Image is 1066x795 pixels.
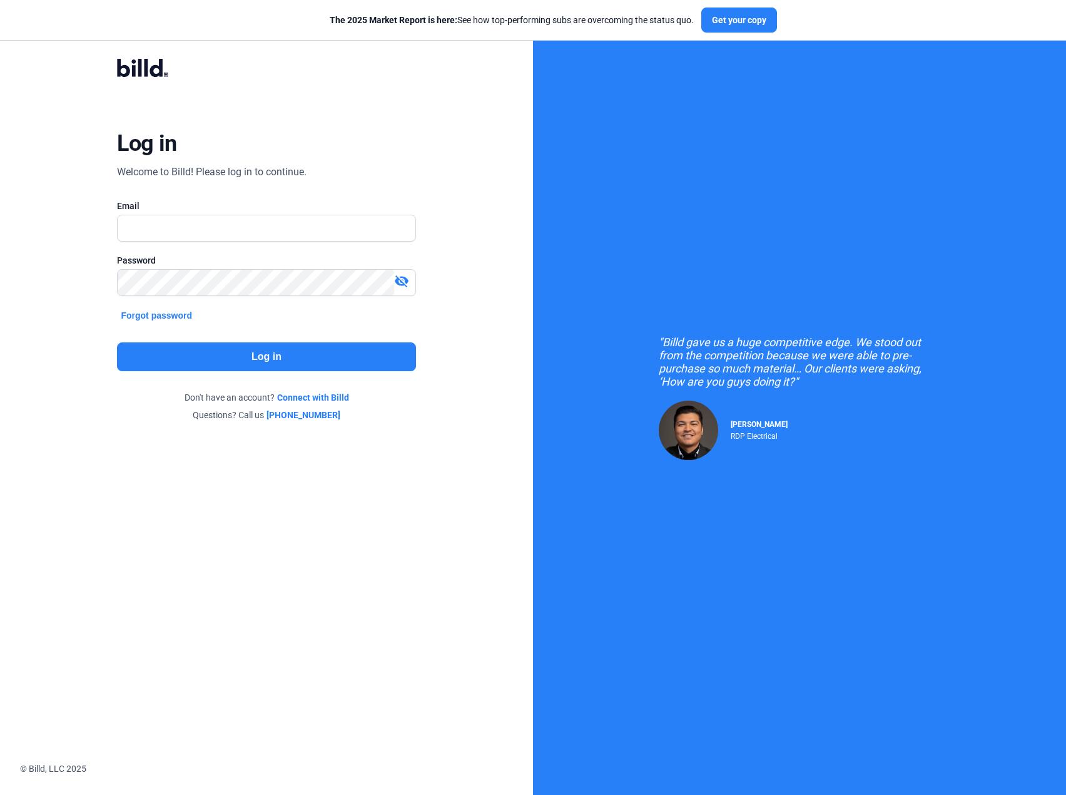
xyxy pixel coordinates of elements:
a: Connect with Billd [277,391,349,404]
div: Log in [117,130,176,157]
div: RDP Electrical [731,429,788,441]
div: Welcome to Billd! Please log in to continue. [117,165,307,180]
a: [PHONE_NUMBER] [266,409,340,421]
button: Log in [117,342,415,371]
button: Forgot password [117,309,196,322]
div: "Billd gave us a huge competitive edge. We stood out from the competition because we were able to... [659,336,940,388]
div: Questions? Call us [117,409,415,421]
div: Email [117,200,415,212]
div: Password [117,254,415,267]
img: Raul Pacheco [659,401,718,460]
mat-icon: visibility_off [394,274,409,289]
div: See how top-performing subs are overcoming the status quo. [330,14,694,26]
button: Get your copy [701,8,777,33]
div: Don't have an account? [117,391,415,404]
span: The 2025 Market Report is here: [330,15,457,25]
span: [PERSON_NAME] [731,420,788,429]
